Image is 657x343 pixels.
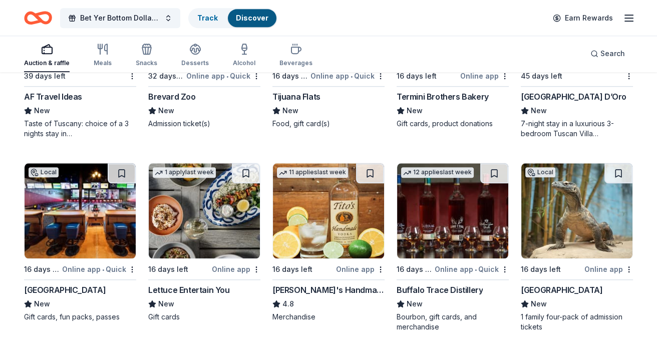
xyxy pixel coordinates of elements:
[547,9,619,27] a: Earn Rewards
[24,263,60,275] div: 16 days left
[397,312,509,332] div: Bourbon, gift cards, and merchandise
[24,284,106,296] div: [GEOGRAPHIC_DATA]
[521,263,561,275] div: 16 days left
[282,105,298,117] span: New
[521,163,632,258] img: Image for Jacksonville Zoo and Gardens
[233,39,255,72] button: Alcohol
[153,167,216,178] div: 1 apply last week
[60,8,180,28] button: Bet Yer Bottom Dollar Casino Night
[148,284,230,296] div: Lettuce Entertain You
[401,167,474,178] div: 12 applies last week
[272,312,385,322] div: Merchandise
[24,119,136,139] div: Taste of Tuscany: choice of a 3 nights stay in [GEOGRAPHIC_DATA] or a 5 night stay in [GEOGRAPHIC...
[186,70,260,82] div: Online app Quick
[351,72,353,80] span: •
[197,14,218,22] a: Track
[273,163,384,258] img: Image for Tito's Handmade Vodka
[136,39,157,72] button: Snacks
[212,263,260,275] div: Online app
[148,163,260,322] a: Image for Lettuce Entertain You1 applylast week16 days leftOnline appLettuce Entertain YouNewGift...
[272,284,385,296] div: [PERSON_NAME]'s Handmade Vodka
[475,265,477,273] span: •
[521,284,602,296] div: [GEOGRAPHIC_DATA]
[24,59,70,67] div: Auction & raffle
[277,167,348,178] div: 11 applies last week
[24,91,82,103] div: AF Travel Ideas
[181,59,209,67] div: Desserts
[397,119,509,129] div: Gift cards, product donations
[600,48,625,60] span: Search
[272,119,385,129] div: Food, gift card(s)
[521,163,633,332] a: Image for Jacksonville Zoo and GardensLocal16 days leftOnline app[GEOGRAPHIC_DATA]New1 family fou...
[397,91,489,103] div: Termini Brothers Bakery
[407,298,423,310] span: New
[584,263,633,275] div: Online app
[149,163,260,258] img: Image for Lettuce Entertain You
[102,265,104,273] span: •
[29,167,59,177] div: Local
[24,6,52,30] a: Home
[460,70,509,82] div: Online app
[94,59,112,67] div: Meals
[272,70,308,82] div: 16 days left
[531,298,547,310] span: New
[158,105,174,117] span: New
[24,312,136,322] div: Gift cards, fun packs, passes
[582,44,633,64] button: Search
[34,105,50,117] span: New
[25,163,136,258] img: Image for Splitz Bowling Center
[24,39,70,72] button: Auction & raffle
[148,91,196,103] div: Brevard Zoo
[24,163,136,322] a: Image for Splitz Bowling CenterLocal16 days leftOnline app•Quick[GEOGRAPHIC_DATA]NewGift cards, f...
[272,163,385,322] a: Image for Tito's Handmade Vodka11 applieslast week16 days leftOnline app[PERSON_NAME]'s Handmade ...
[272,263,312,275] div: 16 days left
[148,70,184,82] div: 32 days left
[62,263,136,275] div: Online app Quick
[226,72,228,80] span: •
[397,284,483,296] div: Buffalo Trace Distillery
[181,39,209,72] button: Desserts
[148,263,188,275] div: 16 days left
[397,263,433,275] div: 16 days left
[279,59,312,67] div: Beverages
[158,298,174,310] span: New
[310,70,385,82] div: Online app Quick
[136,59,157,67] div: Snacks
[521,312,633,332] div: 1 family four-pack of admission tickets
[397,163,509,332] a: Image for Buffalo Trace Distillery12 applieslast week16 days leftOnline app•QuickBuffalo Trace Di...
[407,105,423,117] span: New
[397,70,437,82] div: 16 days left
[148,312,260,322] div: Gift cards
[397,163,508,258] img: Image for Buffalo Trace Distillery
[233,59,255,67] div: Alcohol
[531,105,547,117] span: New
[435,263,509,275] div: Online app Quick
[188,8,277,28] button: TrackDiscover
[24,70,66,82] div: 39 days left
[521,70,562,82] div: 45 days left
[236,14,268,22] a: Discover
[80,12,160,24] span: Bet Yer Bottom Dollar Casino Night
[336,263,385,275] div: Online app
[282,298,294,310] span: 4.8
[272,91,320,103] div: Tijuana Flats
[279,39,312,72] button: Beverages
[521,91,626,103] div: [GEOGRAPHIC_DATA] D’Oro
[521,119,633,139] div: 7-night stay in a luxurious 3-bedroom Tuscan Villa overlooking a vineyard and the ancient walled ...
[148,119,260,129] div: Admission ticket(s)
[94,39,112,72] button: Meals
[34,298,50,310] span: New
[525,167,555,177] div: Local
